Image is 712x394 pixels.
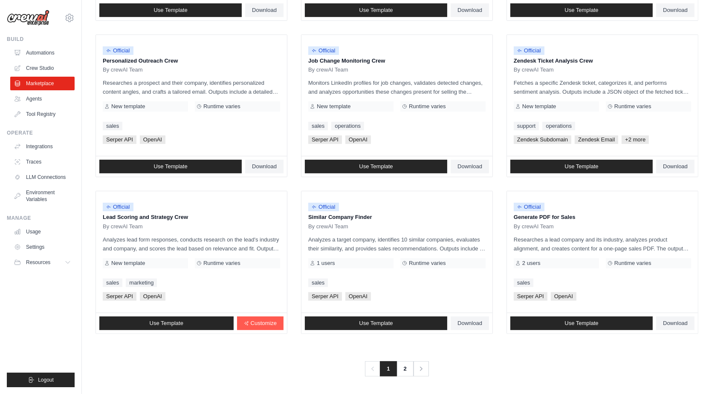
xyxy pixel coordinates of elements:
span: Runtime varies [614,103,651,110]
span: Download [663,7,688,14]
p: Researches a prospect and their company, identifies personalized content angles, and crafts a tai... [103,78,280,96]
span: Runtime varies [203,103,240,110]
div: Operate [7,129,75,136]
span: Use Template [359,320,393,327]
a: Download [245,3,284,17]
a: Use Template [510,160,653,173]
span: Customize [251,320,277,327]
p: Fetches a specific Zendesk ticket, categorizes it, and performs sentiment analysis. Outputs inclu... [514,78,691,96]
a: sales [514,279,533,287]
span: By crewAI Team [514,66,554,73]
span: Zendesk Subdomain [514,135,571,144]
span: Use Template [153,7,187,14]
a: operations [542,122,575,130]
a: Customize [237,316,284,330]
a: LLM Connections [10,170,75,184]
span: Use Template [564,7,598,14]
button: Logout [7,373,75,387]
a: 2 [397,361,414,377]
span: Download [457,320,482,327]
span: Use Template [564,320,598,327]
p: Generate PDF for Sales [514,213,691,221]
a: sales [103,279,122,287]
a: Agents [10,92,75,106]
a: Use Template [305,316,447,330]
a: Traces [10,155,75,169]
a: Download [656,160,695,173]
span: By crewAI Team [103,223,143,230]
a: Crew Studio [10,61,75,75]
span: New template [522,103,556,110]
span: Use Template [359,163,393,170]
span: By crewAI Team [308,66,348,73]
a: Download [451,3,489,17]
a: Download [451,316,489,330]
p: Personalized Outreach Crew [103,57,280,65]
span: Official [103,203,133,211]
span: Runtime varies [203,260,240,267]
a: Environment Variables [10,186,75,206]
a: Integrations [10,140,75,153]
span: By crewAI Team [103,66,143,73]
div: Build [7,36,75,43]
a: Use Template [99,316,234,330]
img: Logo [7,10,49,26]
a: sales [308,122,328,130]
span: OpenAI [551,292,576,301]
span: 2 users [522,260,541,267]
a: Use Template [99,160,242,173]
p: Analyzes a target company, identifies 10 similar companies, evaluates their similarity, and provi... [308,235,486,253]
span: Runtime varies [409,103,446,110]
a: Use Template [305,3,447,17]
a: Download [451,160,489,173]
span: New template [111,103,145,110]
a: Use Template [510,3,653,17]
span: Download [252,7,277,14]
span: Download [663,320,688,327]
div: Manage [7,215,75,221]
span: Serper API [308,135,342,144]
a: Download [245,160,284,173]
p: Monitors LinkedIn profiles for job changes, validates detected changes, and analyzes opportunitie... [308,78,486,96]
span: Official [514,46,544,55]
span: Serper API [103,292,136,301]
a: Tool Registry [10,107,75,121]
span: 1 [380,361,397,377]
p: Similar Company Finder [308,213,486,221]
a: sales [103,122,122,130]
a: sales [308,279,328,287]
a: Use Template [99,3,242,17]
span: Download [252,163,277,170]
span: New template [111,260,145,267]
span: Download [457,163,482,170]
button: Resources [10,256,75,269]
a: Usage [10,225,75,239]
span: Download [457,7,482,14]
span: OpenAI [140,292,165,301]
a: Settings [10,240,75,254]
span: Download [663,163,688,170]
a: Automations [10,46,75,60]
p: Lead Scoring and Strategy Crew [103,213,280,221]
p: Researches a lead company and its industry, analyzes product alignment, and creates content for a... [514,235,691,253]
p: Zendesk Ticket Analysis Crew [514,57,691,65]
span: Official [308,46,339,55]
span: 1 users [317,260,335,267]
a: Use Template [510,316,653,330]
nav: Pagination [365,361,428,377]
span: Official [514,203,544,211]
span: Use Template [564,163,598,170]
a: operations [331,122,364,130]
a: Marketplace [10,77,75,90]
span: +2 more [622,135,649,144]
span: Serper API [103,135,136,144]
span: OpenAI [140,135,165,144]
p: Analyzes lead form responses, conducts research on the lead's industry and company, and scores th... [103,235,280,253]
a: Use Template [305,160,447,173]
span: Use Template [359,7,393,14]
span: Use Template [153,163,187,170]
span: Runtime varies [409,260,446,267]
span: Logout [38,377,54,383]
span: Use Template [150,320,183,327]
span: By crewAI Team [308,223,348,230]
